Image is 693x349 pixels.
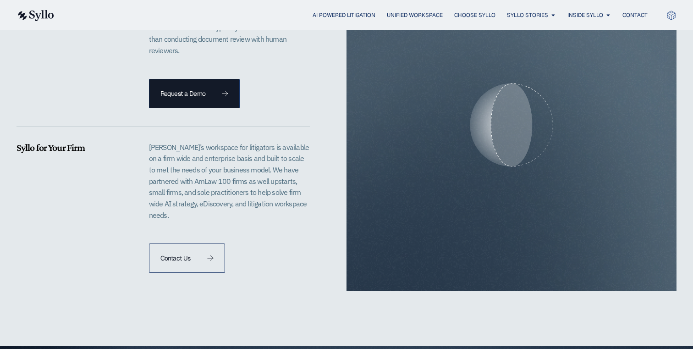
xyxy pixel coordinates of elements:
a: Choose Syllo [454,11,495,19]
a: Request a Demo [149,79,240,108]
span: Contact Us [160,255,191,261]
nav: Menu [72,11,648,20]
span: Request a Demo [160,90,206,97]
h5: Syllo for Your Firm [16,142,137,154]
a: Syllo Stories [507,11,548,19]
a: Contact [622,11,648,19]
a: AI Powered Litigation [313,11,375,19]
span: typically far more affordable than conducting document review with human reviewers. [149,23,297,55]
a: Contact Us [149,244,225,273]
a: Unified Workspace [387,11,443,19]
img: syllo [16,10,54,21]
p: [PERSON_NAME]’s workspace for litigators is available on a firm wide and enterprise basis and bui... [149,142,310,221]
div: Menu Toggle [72,11,648,20]
a: Inside Syllo [567,11,603,19]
